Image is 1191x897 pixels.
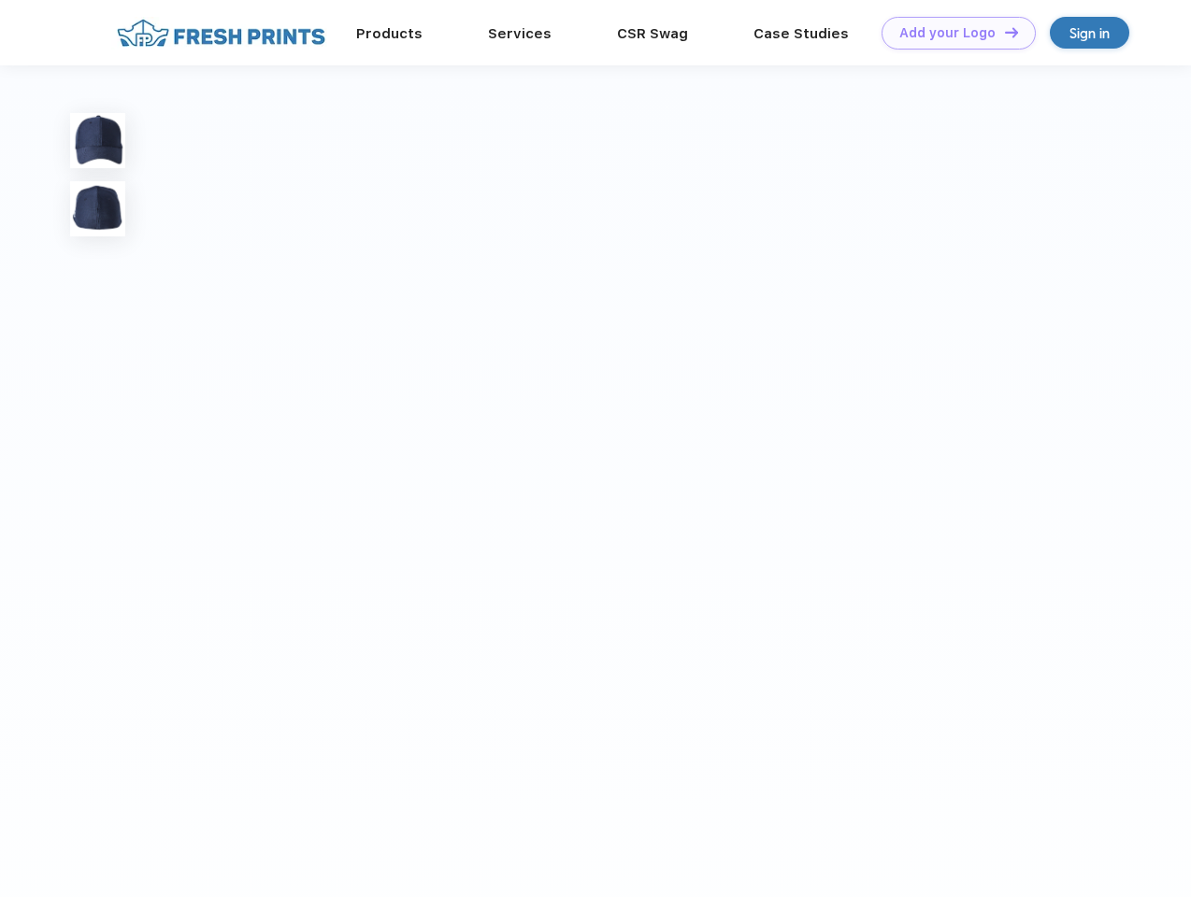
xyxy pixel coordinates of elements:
div: Sign in [1069,22,1110,44]
img: func=resize&h=100 [70,113,125,168]
div: Add your Logo [899,25,996,41]
img: func=resize&h=100 [70,181,125,236]
img: DT [1005,27,1018,37]
img: fo%20logo%202.webp [111,17,331,50]
a: Products [356,25,423,42]
a: Sign in [1050,17,1129,49]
